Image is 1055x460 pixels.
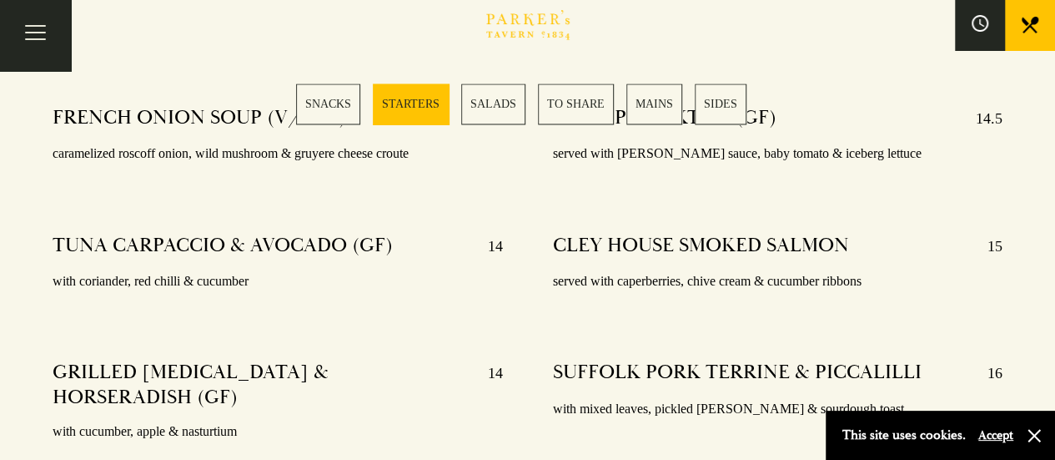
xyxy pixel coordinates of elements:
[53,359,470,409] h4: GRILLED [MEDICAL_DATA] & HORSERADISH (GF)
[53,232,393,259] h4: TUNA CARPACCIO & AVOCADO (GF)
[471,232,503,259] p: 14
[53,419,502,443] p: with cucumber, apple & nasturtium
[53,269,502,293] p: with coriander, red chilli & cucumber
[971,359,1002,386] p: 16
[626,83,682,124] a: 5 / 6
[978,427,1013,443] button: Accept
[296,83,360,124] a: 1 / 6
[695,83,746,124] a: 6 / 6
[971,232,1002,259] p: 15
[373,83,449,124] a: 2 / 6
[553,397,1002,421] p: with mixed leaves, pickled [PERSON_NAME] & sourdough toast
[553,359,922,386] h4: SUFFOLK PORK TERRINE & PICCALILLI
[553,232,849,259] h4: CLEY HOUSE SMOKED SALMON
[471,359,503,409] p: 14
[1026,427,1042,444] button: Close and accept
[538,83,614,124] a: 4 / 6
[842,423,966,447] p: This site uses cookies.
[553,269,1002,293] p: served with caperberries, chive cream & cucumber ribbons
[461,83,525,124] a: 3 / 6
